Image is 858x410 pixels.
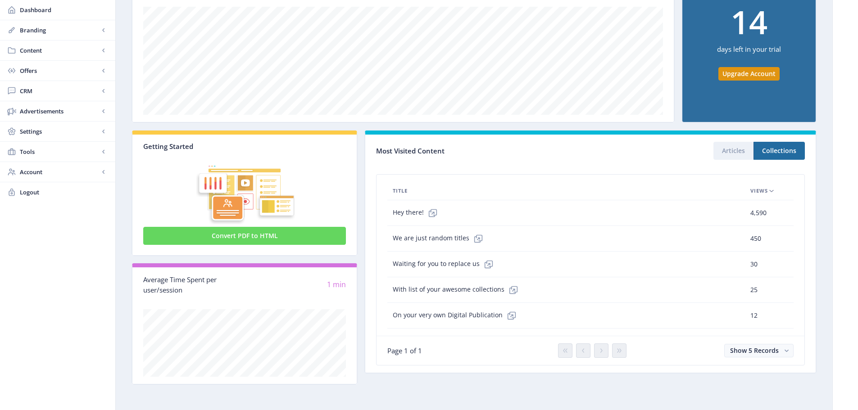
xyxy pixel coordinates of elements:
span: On your very own Digital Publication [393,306,521,324]
img: graphic [143,151,346,225]
button: Convert PDF to HTML [143,227,346,245]
span: 12 [750,310,758,321]
span: Waiting for you to replace us [393,255,498,273]
span: Show 5 Records [730,346,779,355]
span: With list of your awesome collections [393,281,522,299]
div: days left in your trial [717,38,781,67]
span: We are just random titles [393,230,487,248]
span: Account [20,167,99,176]
span: Title [393,185,408,196]
span: 4,590 [750,207,767,218]
span: Page 1 of 1 [387,346,422,355]
span: Dashboard [20,5,108,14]
span: 25 [750,284,758,295]
div: 1 min [245,279,346,290]
span: 30 [750,259,758,270]
span: Hey there! [393,204,442,222]
span: Content [20,46,99,55]
span: Tools [20,147,99,156]
span: Branding [20,26,99,35]
span: Views [750,185,768,196]
div: Getting Started [143,142,346,151]
div: Most Visited Content [376,144,590,158]
div: Average Time Spent per user/session [143,275,245,295]
span: Settings [20,127,99,136]
span: Advertisements [20,107,99,116]
div: 14 [731,5,767,38]
button: Upgrade Account [718,67,780,81]
button: Articles [713,142,754,160]
span: Offers [20,66,99,75]
span: Logout [20,188,108,197]
span: 450 [750,233,761,244]
span: CRM [20,86,99,95]
button: Collections [754,142,805,160]
button: Show 5 Records [724,344,794,357]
